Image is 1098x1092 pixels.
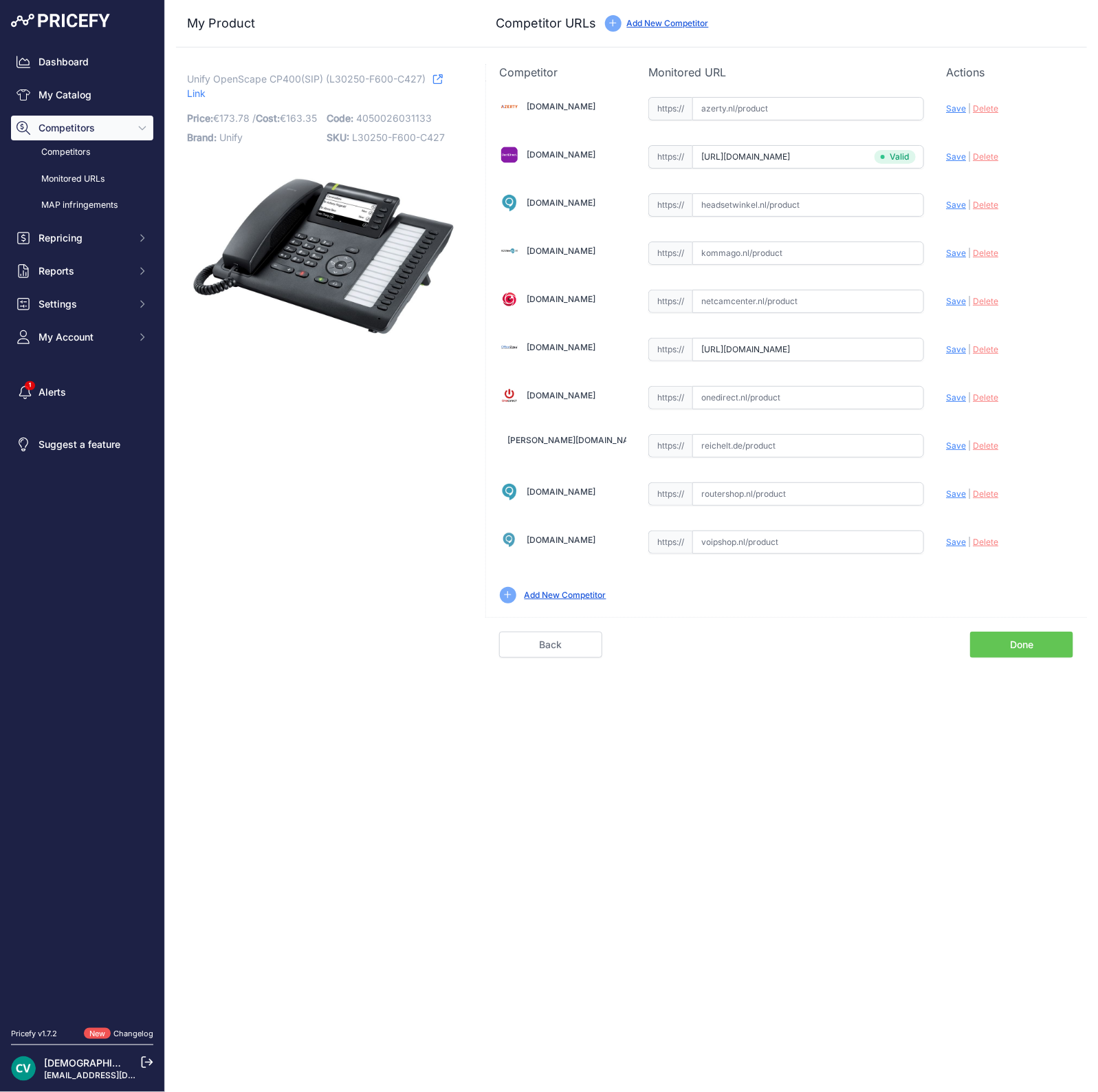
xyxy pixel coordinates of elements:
[648,531,692,554] span: https://
[527,101,596,111] a: [DOMAIN_NAME]
[946,537,966,547] span: Save
[84,1028,111,1040] span: New
[648,242,692,265] span: https://
[527,486,596,497] a: [DOMAIN_NAME]
[692,482,924,506] input: routershop.nl/product
[527,149,596,160] a: [DOMAIN_NAME]
[39,330,129,344] span: My Account
[11,83,153,107] a: My Catalog
[648,290,692,313] span: https://
[187,70,426,87] span: Unify OpenScape CP400(SIP) (L30250-F600-C427)
[692,242,924,265] input: kommago.nl/product
[692,97,924,120] input: azerty.nl/product
[527,342,596,352] a: [DOMAIN_NAME]
[256,112,280,124] span: Cost:
[648,434,692,458] span: https://
[508,435,645,445] a: [PERSON_NAME][DOMAIN_NAME]
[648,145,692,169] span: https://
[39,297,129,311] span: Settings
[946,489,966,499] span: Save
[496,14,597,33] h3: Competitor URLs
[973,537,998,547] span: Delete
[187,70,443,102] a: Link
[946,248,966,258] span: Save
[252,112,317,124] span: / €
[39,231,129,245] span: Repricing
[44,1057,374,1069] a: [DEMOGRAPHIC_DATA][PERSON_NAME] der ree [DEMOGRAPHIC_DATA]
[11,432,153,457] a: Suggest a feature
[11,259,153,283] button: Reports
[692,434,924,458] input: reichelt.de/product
[286,112,317,124] span: 163.35
[973,200,998,210] span: Delete
[11,193,153,217] a: MAP infringements
[648,386,692,409] span: https://
[219,131,243,143] span: Unify
[219,112,250,124] span: 173.78
[352,131,445,143] span: L30250-F600-C427
[44,1070,188,1080] a: [EMAIL_ADDRESS][DOMAIN_NAME]
[187,131,217,143] span: Brand:
[968,151,971,162] span: |
[968,248,971,258] span: |
[973,296,998,306] span: Delete
[11,226,153,250] button: Repricing
[527,535,596,545] a: [DOMAIN_NAME]
[500,64,627,81] p: Competitor
[11,50,153,1011] nav: Sidebar
[968,489,971,499] span: |
[527,390,596,400] a: [DOMAIN_NAME]
[187,109,318,128] p: €
[692,531,924,554] input: voipshop.nl/product
[527,294,596,304] a: [DOMAIN_NAME]
[327,131,349,143] span: SKU:
[970,632,1073,658] a: Done
[968,344,971,354] span: |
[11,1028,57,1040] div: Pricefy v1.7.2
[527,197,596,208] a: [DOMAIN_NAME]
[946,296,966,306] span: Save
[187,112,213,124] span: Price:
[968,200,971,210] span: |
[968,296,971,306] span: |
[627,18,709,28] a: Add New Competitor
[973,151,998,162] span: Delete
[946,392,966,403] span: Save
[11,292,153,317] button: Settings
[648,338,692,361] span: https://
[499,632,602,658] a: Back
[692,386,924,409] input: onedirect.nl/product
[11,116,153,140] button: Competitors
[973,248,998,258] span: Delete
[648,482,692,506] span: https://
[692,338,924,361] input: officeeasy.nl/product
[946,440,966,451] span: Save
[946,151,966,162] span: Save
[356,112,432,124] span: 4050026031133
[11,167,153,191] a: Monitored URLs
[946,344,966,354] span: Save
[968,440,971,451] span: |
[39,121,129,135] span: Competitors
[11,14,110,28] img: Pricefy Logo
[973,344,998,354] span: Delete
[946,200,966,210] span: Save
[11,325,153,350] button: My Account
[946,64,1073,81] p: Actions
[11,50,153,74] a: Dashboard
[946,103,966,114] span: Save
[968,392,971,403] span: |
[527,246,596,256] a: [DOMAIN_NAME]
[973,489,998,499] span: Delete
[968,103,971,114] span: |
[39,264,129,278] span: Reports
[113,1029,153,1038] a: Changelog
[187,14,458,33] h3: My Product
[692,193,924,217] input: headsetwinkel.nl/product
[525,590,606,600] a: Add New Competitor
[648,97,692,120] span: https://
[648,193,692,217] span: https://
[11,140,153,164] a: Competitors
[692,290,924,313] input: netcamcenter.nl/product
[973,392,998,403] span: Delete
